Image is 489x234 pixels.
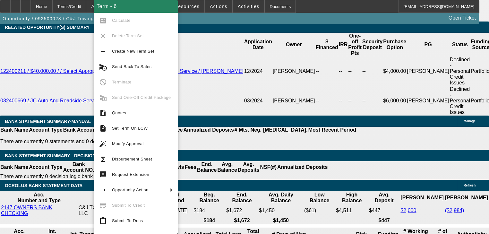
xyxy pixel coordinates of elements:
[29,161,63,173] th: Account Type
[244,86,272,116] td: 03/2024
[369,217,400,224] th: $447
[272,86,315,116] td: [PERSON_NAME]
[99,63,107,71] mat-icon: cancel_schedule_send
[5,183,82,188] span: OCROLUS BANK STATEMENT DATA
[226,217,258,224] th: $1,672
[5,153,111,158] span: Bank Statement Summary - Decision Logic
[348,56,362,86] td: --
[99,155,107,163] mat-icon: functions
[362,56,383,86] td: --
[170,0,204,13] button: Resources
[260,161,277,173] th: NSF(#)
[112,126,148,131] span: Set Term On LCW
[112,64,151,69] span: Send Back To Sales
[112,49,154,54] span: Create New Term Set
[112,157,152,161] span: Disbursement Sheet
[193,192,225,204] th: Beg. Balance
[5,119,91,124] span: BANK STATEMENT SUMMARY-MANUAL
[99,171,107,178] mat-icon: try
[0,98,147,103] a: 032400669 / JC Auto And Roadside Service / [PERSON_NAME]
[99,217,107,225] mat-icon: content_paste
[400,192,444,204] th: [PERSON_NAME]
[348,86,362,116] td: --
[259,192,303,204] th: Avg. Daily Balance
[86,0,122,13] button: Application
[183,127,234,133] th: Annualized Deposits
[3,16,176,21] span: Opportunity / 092500028 / C&J Towing Solutions LLC / [PERSON_NAME]
[259,217,303,224] th: $1,450
[91,4,117,9] span: Application
[226,204,258,217] td: $1,672
[336,192,368,204] th: High Balance
[0,139,356,144] p: There are currently 0 statements and 0 details entered on this opportunity
[112,187,149,192] span: Opportunity Action
[1,192,78,204] th: Acc. Number and Type
[304,204,335,217] td: ($61)
[446,13,478,23] a: Open Ticket
[369,204,400,217] td: $447
[184,161,197,173] th: Fees
[362,86,383,116] td: --
[450,86,470,116] td: Declined - Personal Credit Issues
[112,141,144,146] span: Modify Approval
[383,86,407,116] td: $6,000.00
[400,208,416,213] a: $2,000
[315,56,339,86] td: --
[348,33,362,56] th: One-off Profit Pts
[407,33,450,56] th: PG
[244,56,272,86] td: 12/2024
[308,127,356,133] th: Most Recent Period
[193,204,225,217] td: $184
[259,204,303,217] td: $1,450
[29,127,63,133] th: Account Type
[315,33,339,56] th: $ Financed
[234,127,308,133] th: # Mts. Neg. [MEDICAL_DATA].
[233,0,264,13] button: Activities
[78,192,150,204] th: Acc. Holder Name
[99,186,107,194] mat-icon: arrow_right_alt
[304,192,335,204] th: Low Balance
[362,33,383,56] th: Security Deposit
[244,33,272,56] th: Application Date
[277,161,328,173] th: Annualized Deposits
[339,33,348,56] th: IRR
[369,192,400,204] th: Avg. Deposit
[99,140,107,148] mat-icon: auto_fix_high
[78,204,150,217] td: C&J TOWING SOLUTIONS LLC
[99,109,107,117] mat-icon: request_quote
[464,184,476,187] span: Refresh
[112,218,143,223] span: Submit To Docs
[99,48,107,55] mat-icon: add
[197,161,217,173] th: End. Balance
[315,86,339,116] td: --
[63,161,95,173] th: Bank Account NO.
[464,119,476,123] span: Manage
[339,86,348,116] td: --
[445,208,464,213] a: ($2,984)
[445,192,488,204] th: [PERSON_NAME]
[383,33,407,56] th: Purchase Option
[1,205,52,216] a: 2147 OWNERS BANK CHECKING
[226,192,258,204] th: End. Balance
[205,0,232,13] button: Actions
[175,4,200,9] span: Resources
[336,204,368,217] td: $4,511
[217,161,237,173] th: Avg. Balance
[193,217,225,224] th: $184
[450,56,470,86] td: Declined - Personal Credit Issues
[0,68,244,74] a: 122400211 / $40,000.00 / / Select Appropriate Vendor / JC Auto And Roadside Service / [PERSON_NAME]
[238,4,260,9] span: Activities
[237,161,260,173] th: Avg. Deposits
[407,86,450,116] td: [PERSON_NAME]
[450,33,470,56] th: Status
[5,25,90,30] span: RELATED OPPORTUNITY(S) SUMMARY
[272,56,315,86] td: [PERSON_NAME]
[112,110,126,115] span: Quotes
[407,56,450,86] td: [PERSON_NAME]
[383,56,407,86] td: $4,000.00
[272,33,315,56] th: Owner
[210,4,227,9] span: Actions
[112,172,149,177] span: Request Extension
[339,56,348,86] td: --
[99,125,107,132] mat-icon: description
